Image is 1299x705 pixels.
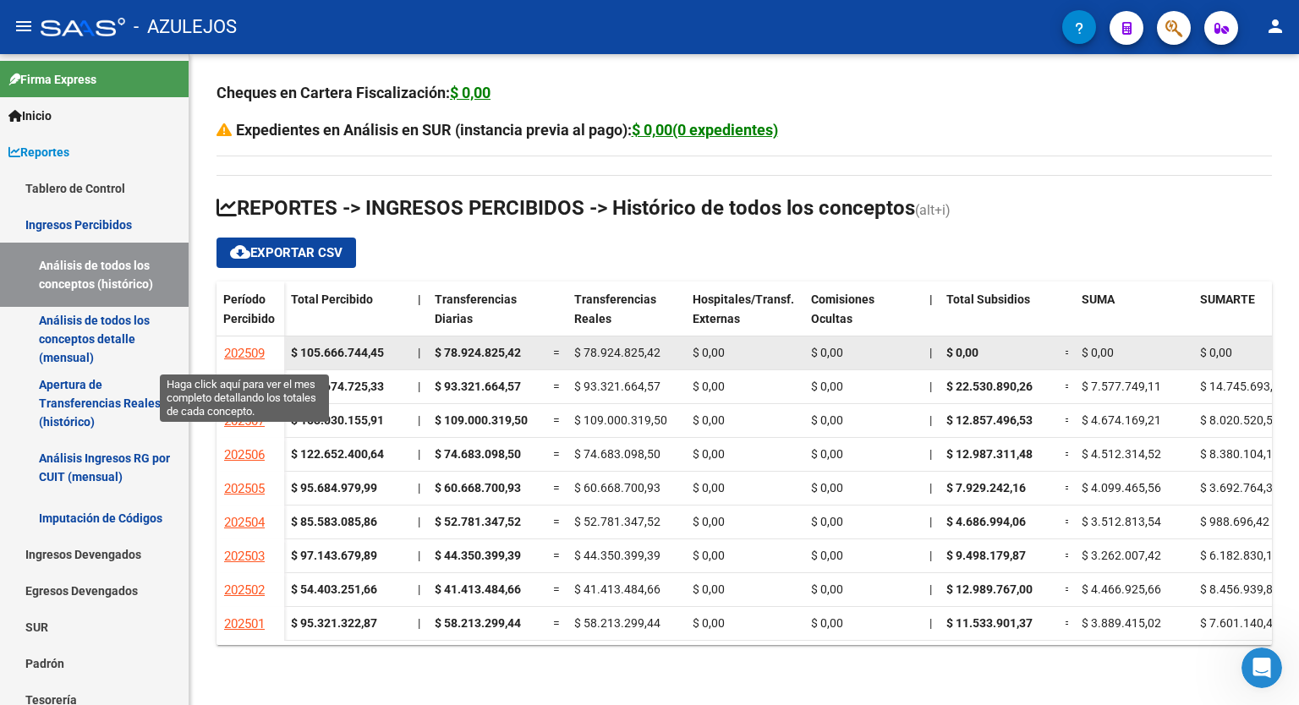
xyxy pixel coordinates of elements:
span: $ 12.989.767,00 [946,582,1033,596]
span: | [418,481,420,495]
span: $ 78.924.825,42 [574,346,660,359]
span: $ 8.456.939,85 [1200,582,1280,596]
span: | [929,413,932,427]
strong: $ 85.583.085,86 [291,515,377,528]
span: | [929,481,932,495]
span: Total Percibido [291,292,373,306]
span: $ 3.512.813,54 [1082,515,1161,528]
span: | [418,549,420,562]
span: $ 0,00 [693,380,725,393]
datatable-header-cell: Período Percibido [216,281,284,352]
span: $ 74.683.098,50 [574,447,660,461]
span: | [418,616,420,630]
span: $ 8.380.104,15 [1200,447,1280,461]
span: = [553,380,560,393]
strong: $ 54.403.251,66 [291,582,377,596]
span: $ 4.686.994,06 [946,515,1026,528]
span: $ 0,00 [693,616,725,630]
iframe: Intercom live chat [1241,648,1282,688]
span: Transferencias Diarias [435,292,517,325]
span: | [929,549,932,562]
span: $ 0,00 [811,549,843,562]
datatable-header-cell: Total Percibido [284,281,411,352]
span: SUMARTE [1200,292,1255,306]
span: $ 0,00 [811,515,843,528]
span: $ 0,00 [693,549,725,562]
span: $ 14.745.693,68 [1200,380,1286,393]
strong: $ 143.674.725,33 [291,380,384,393]
span: 202501 [224,616,265,631]
span: | [929,346,932,359]
span: $ 988.696,42 [1200,515,1269,528]
span: $ 4.466.925,66 [1082,582,1161,596]
strong: Expedientes en Análisis en SUR (instancia previa al pago): [236,121,778,139]
span: | [929,616,932,630]
span: = [1065,413,1072,427]
span: $ 60.668.700,93 [435,481,521,495]
span: 202503 [224,549,265,564]
span: $ 0,00 [811,380,843,393]
span: $ 12.987.311,48 [946,447,1033,461]
span: | [929,447,932,461]
span: Inicio [8,107,52,125]
span: 202502 [224,582,265,598]
span: | [929,380,932,393]
span: | [418,582,420,596]
span: $ 0,00 [811,447,843,461]
span: Comisiones Ocultas [811,292,874,325]
span: $ 12.857.496,53 [946,413,1033,427]
span: $ 22.530.890,26 [946,380,1033,393]
span: $ 6.182.830,16 [1200,549,1280,562]
span: $ 9.498.179,87 [946,549,1026,562]
span: $ 4.099.465,56 [1082,481,1161,495]
datatable-header-cell: | [411,281,428,352]
span: = [1065,380,1072,393]
span: | [418,515,420,528]
span: $ 3.889.415,02 [1082,616,1161,630]
span: $ 0,00 [693,346,725,359]
span: $ 52.781.347,52 [574,515,660,528]
span: $ 0,00 [946,346,978,359]
span: SUMA [1082,292,1115,306]
span: $ 7.577.749,11 [1082,380,1161,393]
span: = [553,481,560,495]
span: $ 0,00 [693,515,725,528]
datatable-header-cell: Total Subsidios [940,281,1058,352]
span: $ 44.350.399,39 [435,549,521,562]
span: $ 109.000.319,50 [574,413,667,427]
span: | [929,292,933,306]
button: Exportar CSV [216,238,356,268]
span: $ 93.321.664,57 [574,380,660,393]
span: - AZULEJOS [134,8,237,46]
span: $ 11.533.901,37 [946,616,1033,630]
span: 202509 [224,346,265,361]
span: 202508 [224,380,265,395]
span: = [1065,447,1072,461]
span: $ 0,00 [811,616,843,630]
span: = [1065,346,1072,359]
span: $ 44.350.399,39 [574,549,660,562]
datatable-header-cell: Hospitales/Transf. Externas [686,281,804,352]
span: $ 7.929.242,16 [946,481,1026,495]
span: = [1065,582,1072,596]
span: 202506 [224,447,265,462]
datatable-header-cell: Comisiones Ocultas [804,281,923,352]
span: Reportes [8,143,69,161]
div: $ 0,00 [450,81,491,105]
span: = [1065,616,1072,630]
span: = [1065,481,1072,495]
mat-icon: person [1265,16,1285,36]
mat-icon: cloud_download [230,242,250,262]
span: = [1065,549,1072,562]
span: $ 3.262.007,42 [1082,549,1161,562]
span: Período Percibido [223,292,275,325]
span: | [929,515,932,528]
datatable-header-cell: Transferencias Diarias [428,281,546,352]
span: $ 0,00 [1082,346,1114,359]
span: $ 0,00 [811,582,843,596]
strong: $ 97.143.679,89 [291,549,377,562]
span: Total Subsidios [946,292,1030,306]
span: $ 0,00 [811,481,843,495]
span: $ 74.683.098,50 [435,447,521,461]
span: $ 41.413.484,66 [435,582,521,596]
